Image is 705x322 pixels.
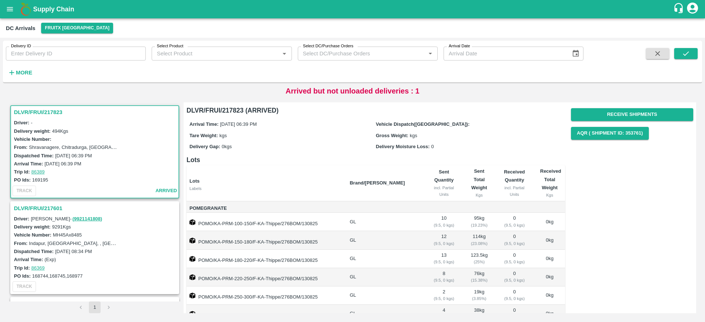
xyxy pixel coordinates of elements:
button: open drawer [1,1,18,18]
img: box [189,274,195,280]
span: 0 [431,144,434,149]
div: ( 3.85 %) [470,295,489,302]
td: 19 kg [464,286,495,305]
td: POMO/KA-PRM-250-300/F-KA-Thippe/276BOM/130825 [187,286,344,305]
td: 12 [424,231,464,249]
label: Tare Weight: [189,133,218,138]
label: Arrival Time: [14,257,43,262]
h3: DLVR/FRUI/217823 [14,107,178,117]
div: account of current user [686,1,699,17]
label: PO Ids: [14,273,31,279]
label: [DATE] 08:34 PM [55,249,92,254]
button: Receive Shipments [571,108,693,121]
div: ( 9.5, 0 kgs) [500,259,528,265]
td: 2 [424,286,464,305]
h3: DLVR/FRUI/216360 [14,299,178,309]
td: 0 kg [534,213,565,231]
label: From: [14,241,28,246]
h3: DLVR/FRUI/217601 [14,204,178,213]
div: ( 9.5, 0 kgs) [500,277,528,283]
button: AQR ( Shipment Id: 353761) [571,127,649,140]
img: box [189,311,195,317]
div: ( 9.5, 0 kgs) [430,240,458,247]
td: GL [344,250,424,268]
div: ( 19.23 %) [470,222,489,228]
div: incl. Partial Units [500,184,528,198]
img: logo [18,2,33,17]
td: GL [344,213,424,231]
img: box [189,293,195,299]
td: POMO/KA-PRM-100-150/F-KA-Thippe/276BOM/130825 [187,213,344,231]
label: Vehicle Number: [14,232,51,238]
td: 0 [495,286,534,305]
label: [DATE] 06:39 PM [55,153,92,158]
td: 0 [495,268,534,286]
div: ( 9.5, 0 kgs) [430,222,458,228]
a: 86369 [31,265,44,271]
td: GL [344,231,424,249]
span: arrived [155,187,177,195]
td: 0 kg [534,250,565,268]
b: Supply Chain [33,6,74,13]
h6: Lots [187,155,565,165]
b: Sent Quantity [434,169,454,183]
td: 0 [495,250,534,268]
label: Vehicle Number: [14,136,51,142]
label: 168744,168745,168977 [32,273,83,279]
td: 0 kg [534,231,565,249]
td: GL [344,268,424,286]
label: Dispatched Time: [14,249,54,254]
img: box [189,238,195,244]
span: kgs [410,133,417,138]
td: 0 kg [534,286,565,305]
div: ( 23.08 %) [470,240,489,247]
label: Shravanagere, Chitradurga, [GEOGRAPHIC_DATA], [GEOGRAPHIC_DATA] [29,144,191,150]
td: 0 [495,231,534,249]
td: GL [344,286,424,305]
button: page 1 [89,301,101,313]
td: POMO/KA-PRM-150-180/F-KA-Thippe/276BOM/130825 [187,231,344,249]
div: ( 9.5, 0 kgs) [430,259,458,265]
nav: pagination navigation [74,301,116,313]
b: Received Quantity [504,169,525,183]
h6: DLVR/FRUI/217823 (ARRIVED) [187,105,565,116]
label: From: [14,144,28,150]
div: ( 9.5, 0 kgs) [500,222,528,228]
label: Delivery ID [11,43,31,49]
label: 169195 [32,177,48,183]
div: ( 9.5, 0 kgs) [430,295,458,302]
input: Select Product [154,49,277,58]
label: Arrival Time: [14,161,43,167]
b: Sent Total Weight [471,168,487,190]
div: customer-support [673,3,686,16]
div: Kgs [470,192,489,198]
img: box [189,219,195,225]
td: POMO/KA-PRM-180-220/F-KA-Thippe/276BOM/130825 [187,250,344,268]
td: 13 [424,250,464,268]
td: POMO/KA-PRM-220-250/F-KA-Thippe/276BOM/130825 [187,268,344,286]
label: Delivery weight: [14,128,51,134]
div: ( 9.5, 0 kgs) [500,240,528,247]
label: PO Ids: [14,177,31,183]
img: box [189,256,195,262]
td: 8 [424,268,464,286]
a: Supply Chain [33,4,673,14]
div: incl. Partial Units [430,184,458,198]
label: Arrival Date [449,43,470,49]
button: Select DC [41,23,113,33]
div: Kgs [540,192,559,198]
b: Received Total Weight [540,168,561,190]
div: ( 15.38 %) [470,277,489,283]
td: 10 [424,213,464,231]
label: [DATE] 06:39 PM [44,161,81,167]
label: 494 Kgs [52,128,68,134]
a: (9921141808) [72,216,102,222]
div: ( 9.5, 0 kgs) [430,277,458,283]
input: Select DC/Purchase Orders [300,49,414,58]
span: 0 kgs [222,144,232,149]
td: 76 kg [464,268,495,286]
span: kgs [220,133,227,138]
div: Labels [189,185,344,192]
label: Driver: [14,216,29,222]
label: (Exp) [44,257,56,262]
